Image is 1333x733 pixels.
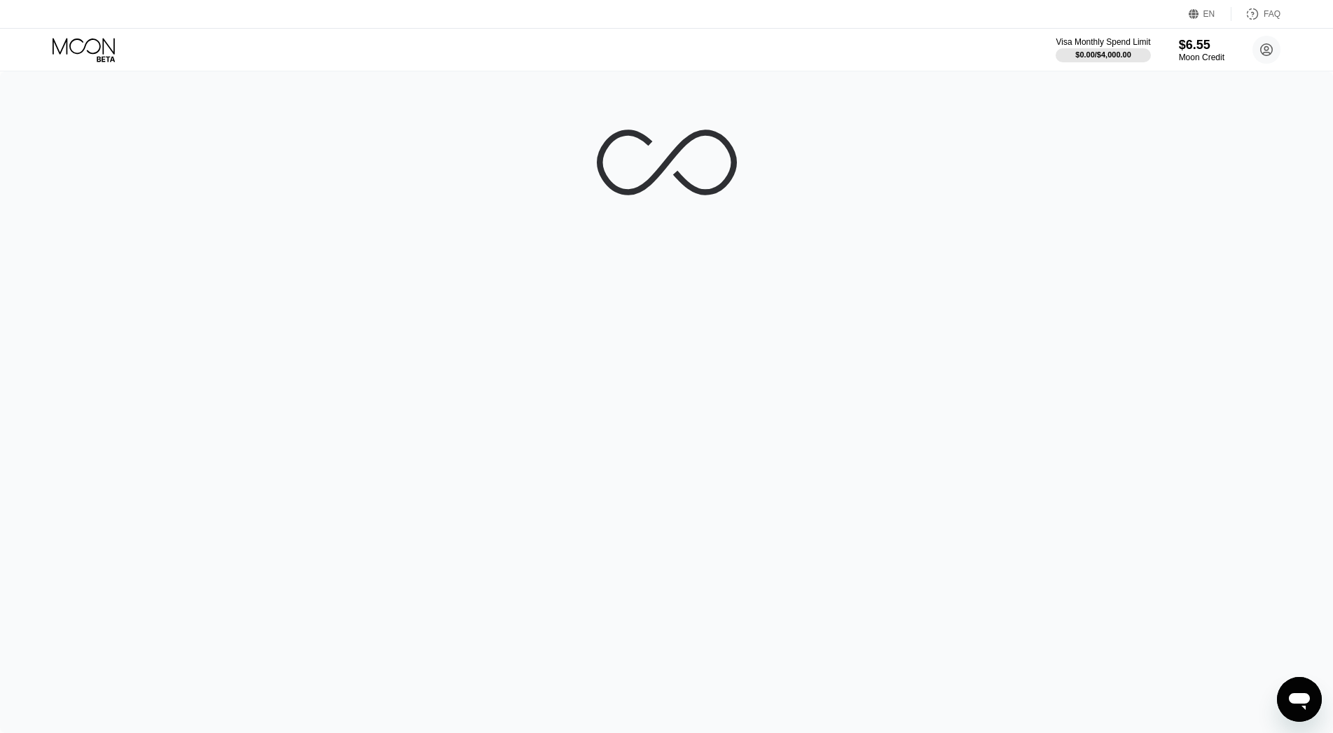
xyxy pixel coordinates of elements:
div: $6.55Moon Credit [1179,38,1224,62]
div: EN [1189,7,1231,21]
iframe: Button to launch messaging window, conversation in progress [1277,677,1322,722]
div: EN [1203,9,1215,19]
div: $0.00 / $4,000.00 [1075,50,1131,59]
div: FAQ [1264,9,1280,19]
div: FAQ [1231,7,1280,21]
div: Visa Monthly Spend Limit [1056,37,1150,47]
div: Moon Credit [1179,53,1224,62]
div: Visa Monthly Spend Limit$0.00/$4,000.00 [1056,37,1150,62]
div: $6.55 [1179,38,1224,53]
